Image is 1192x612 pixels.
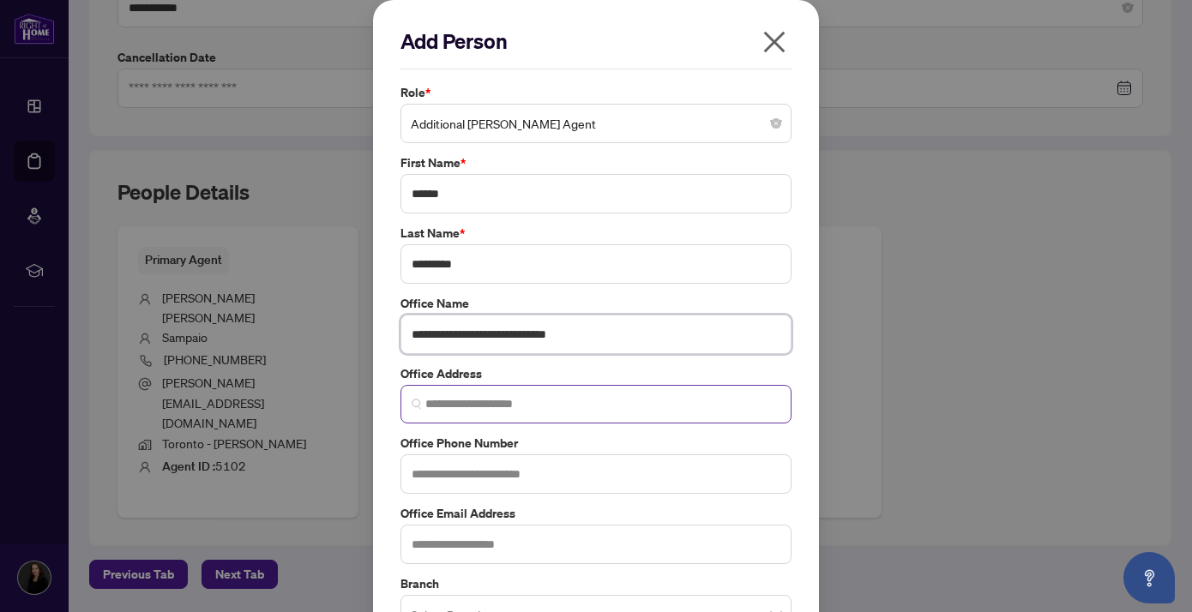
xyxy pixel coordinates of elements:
[771,118,781,129] span: close-circle
[400,224,792,243] label: Last Name
[400,27,792,55] h2: Add Person
[400,574,792,593] label: Branch
[412,399,422,409] img: search_icon
[400,153,792,172] label: First Name
[400,434,792,453] label: Office Phone Number
[400,294,792,313] label: Office Name
[411,107,781,140] span: Additional RAHR Agent
[1123,552,1175,603] button: Open asap
[400,504,792,523] label: Office Email Address
[761,28,788,56] span: close
[400,83,792,102] label: Role
[400,364,792,383] label: Office Address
